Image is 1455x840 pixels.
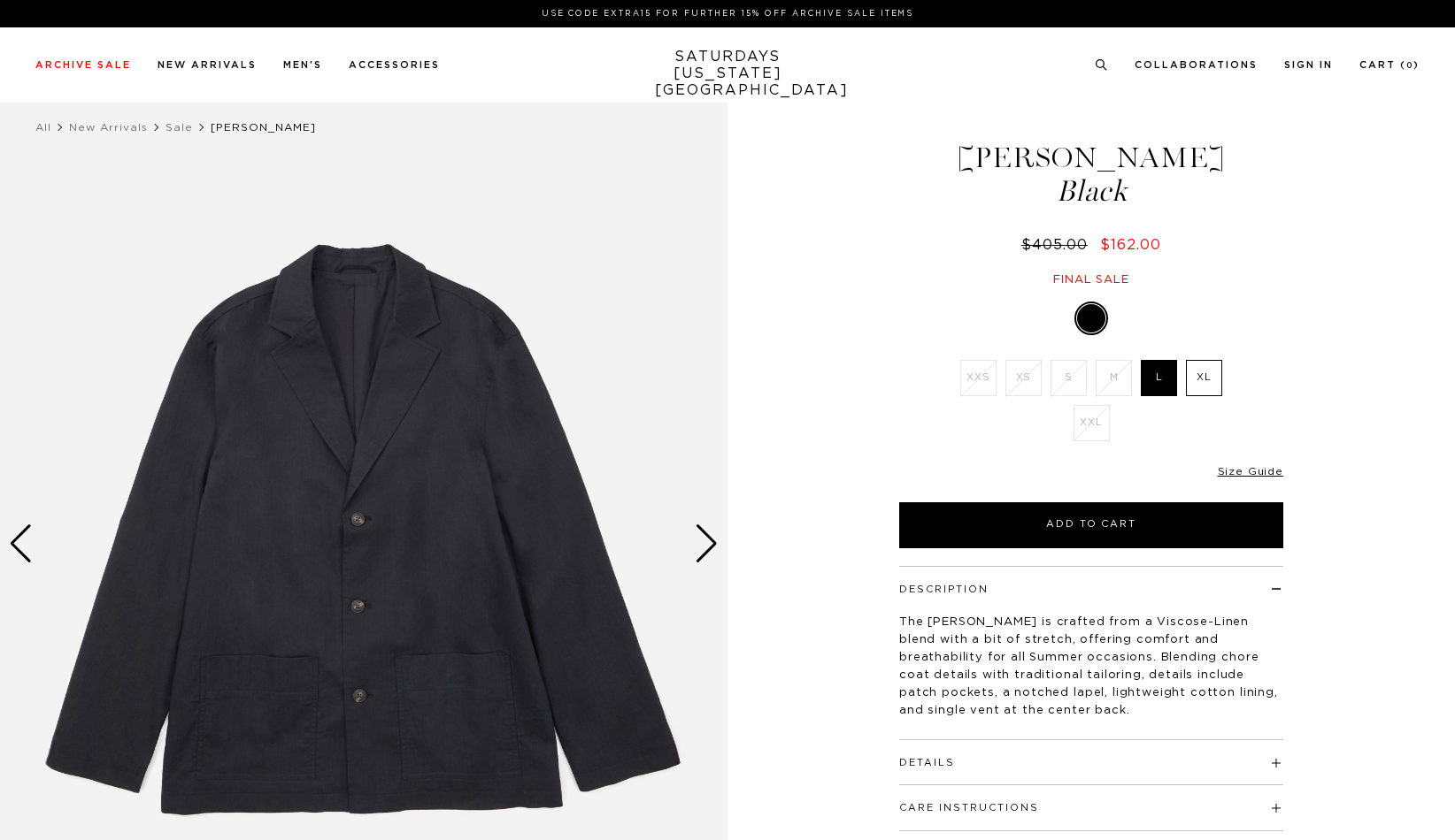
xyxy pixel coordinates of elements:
[35,60,131,70] a: Archive Sale
[1186,360,1222,396] label: XL
[1284,60,1333,70] a: Sign In
[1218,466,1283,477] a: Size Guide
[897,177,1286,206] span: Black
[1359,60,1420,70] a: Cart (0)
[35,122,51,133] a: All
[899,803,1039,813] button: Care Instructions
[9,524,33,563] div: Previous slide
[899,502,1283,548] button: Add to Cart
[42,7,1413,20] p: Use Code EXTRA15 for Further 15% Off Archive Sale Items
[1135,60,1258,70] a: Collaborations
[349,60,440,70] a: Accessories
[1141,360,1177,396] label: L
[1100,238,1161,252] span: $162.00
[158,60,257,70] a: New Arrivals
[899,584,989,594] button: Description
[897,272,1286,287] div: Final sale
[1021,238,1095,252] del: $405.00
[211,122,316,133] span: [PERSON_NAME]
[283,60,322,70] a: Men's
[899,614,1283,720] p: The [PERSON_NAME] is crafted from a Viscose-Linen blend with a bit of stretch, offering comfort a...
[899,758,955,767] button: Details
[897,143,1286,206] h1: [PERSON_NAME]
[655,49,801,99] a: SATURDAYS[US_STATE][GEOGRAPHIC_DATA]
[69,122,148,133] a: New Arrivals
[1406,62,1413,70] small: 0
[695,524,719,563] div: Next slide
[166,122,193,133] a: Sale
